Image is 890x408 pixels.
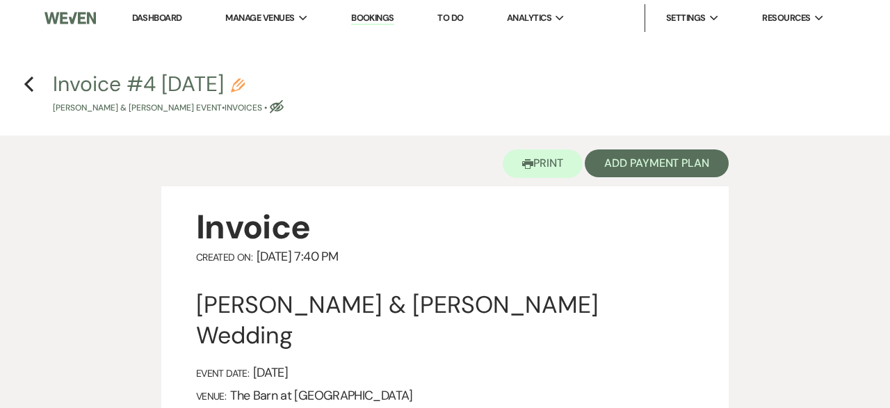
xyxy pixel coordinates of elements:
[585,149,729,177] button: Add Payment Plan
[44,3,96,33] img: Weven Logo
[132,12,182,24] a: Dashboard
[666,11,706,25] span: Settings
[762,11,810,25] span: Resources
[225,11,294,25] span: Manage Venues
[53,101,284,115] p: [PERSON_NAME] & [PERSON_NAME] Event • Invoices •
[196,390,226,402] span: Venue:
[196,249,694,265] div: [DATE] 7:40 PM
[196,367,249,380] span: Event Date:
[196,206,694,249] div: Invoice
[196,365,694,381] div: [DATE]
[351,12,394,25] a: Bookings
[196,388,694,404] div: The Barn at [GEOGRAPHIC_DATA]
[196,290,694,351] div: [PERSON_NAME] & [PERSON_NAME] Wedding
[53,74,284,115] button: Invoice #4 [DATE][PERSON_NAME] & [PERSON_NAME] Event•Invoices •
[507,11,551,25] span: Analytics
[503,149,583,178] button: Print
[437,12,463,24] a: To Do
[196,251,252,263] span: Created On:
